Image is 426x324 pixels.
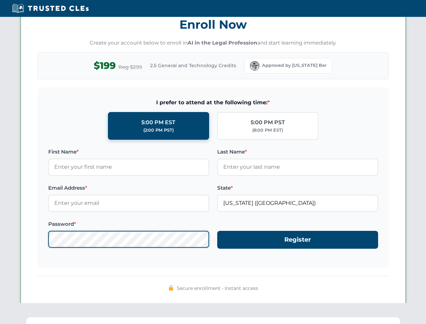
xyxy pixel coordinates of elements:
[188,39,257,46] strong: AI in the Legal Profession
[37,39,389,47] p: Create your account below to enroll in and start learning immediately.
[150,62,236,69] span: 2.5 General and Technology Credits
[10,3,91,13] img: Trusted CLEs
[94,58,116,73] span: $199
[177,285,258,292] span: Secure enrollment • Instant access
[168,285,174,291] img: 🔒
[217,184,378,192] label: State
[48,184,209,192] label: Email Address
[48,220,209,228] label: Password
[217,231,378,249] button: Register
[141,118,175,127] div: 5:00 PM EST
[37,14,389,35] h3: Enroll Now
[48,98,378,107] span: I prefer to attend at the following time:
[252,127,283,134] div: (8:00 PM EST)
[143,127,174,134] div: (2:00 PM PST)
[48,159,209,175] input: Enter your first name
[262,62,326,69] span: Approved by [US_STATE] Bar
[217,195,378,212] input: Florida (FL)
[250,61,259,71] img: Florida Bar
[48,195,209,212] input: Enter your email
[217,159,378,175] input: Enter your last name
[217,148,378,156] label: Last Name
[251,118,285,127] div: 5:00 PM PST
[118,63,142,71] span: Reg $299
[48,148,209,156] label: First Name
